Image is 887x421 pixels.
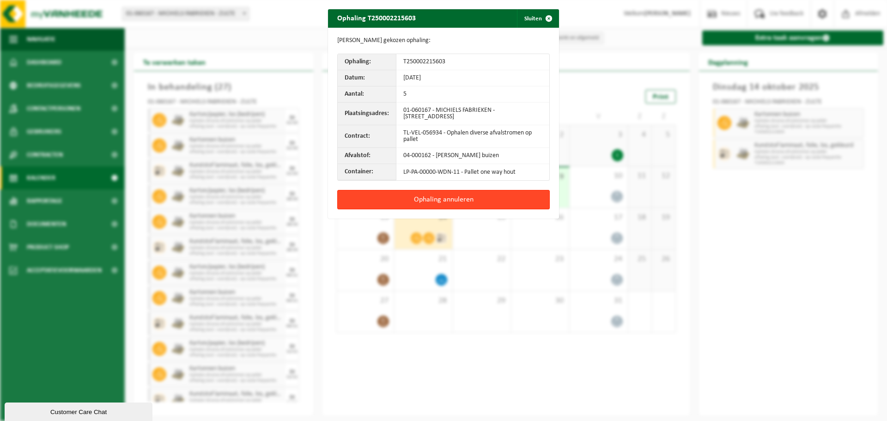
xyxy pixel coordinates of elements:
p: [PERSON_NAME] gekozen ophaling: [337,37,550,44]
th: Aantal: [338,86,396,103]
th: Plaatsingsadres: [338,103,396,125]
th: Ophaling: [338,54,396,70]
th: Contract: [338,125,396,148]
button: Ophaling annuleren [337,190,550,209]
td: 5 [396,86,549,103]
th: Datum: [338,70,396,86]
button: Sluiten [517,9,558,28]
th: Afvalstof: [338,148,396,164]
td: 01-060167 - MICHIELS FABRIEKEN - [STREET_ADDRESS] [396,103,549,125]
td: LP-PA-00000-WDN-11 - Pallet one way hout [396,164,549,180]
th: Container: [338,164,396,180]
td: T250002215603 [396,54,549,70]
h2: Ophaling T250002215603 [328,9,425,27]
td: TL-VEL-056934 - Ophalen diverse afvalstromen op pallet [396,125,549,148]
td: 04-000162 - [PERSON_NAME] buizen [396,148,549,164]
td: [DATE] [396,70,549,86]
iframe: chat widget [5,401,154,421]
